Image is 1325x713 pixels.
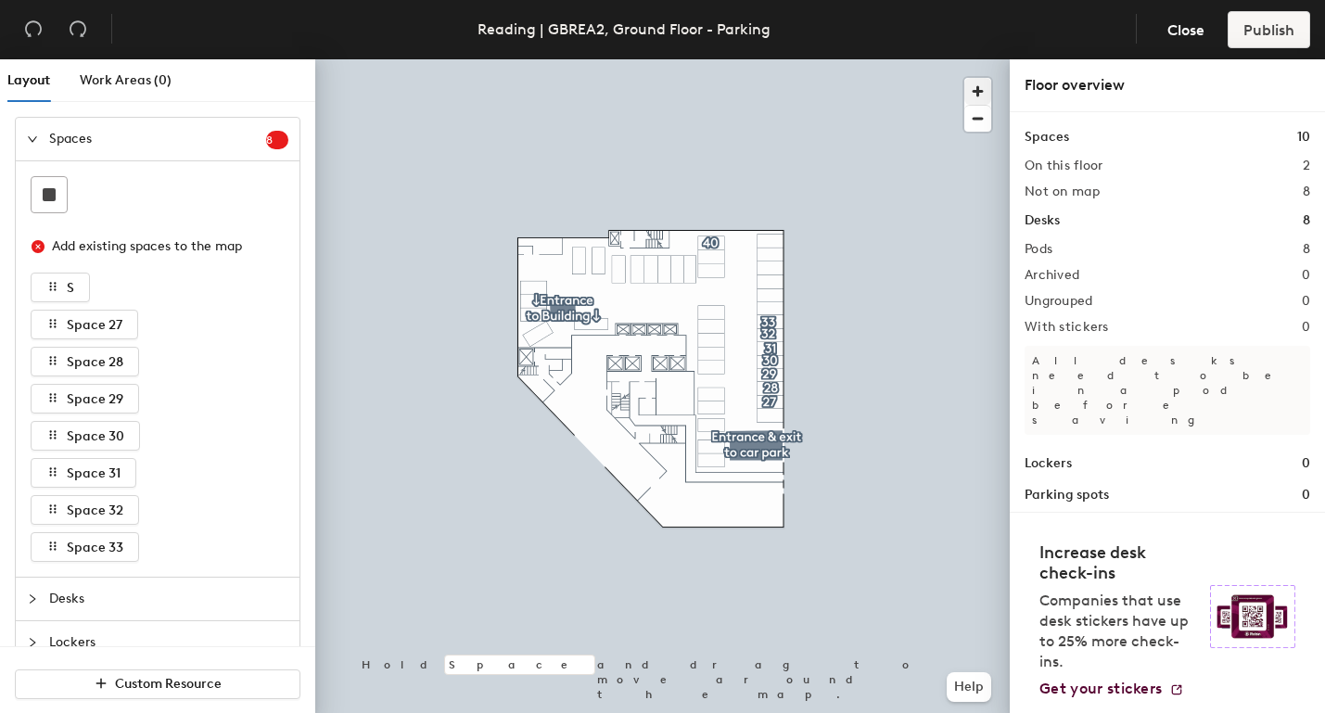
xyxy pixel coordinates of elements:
h1: Desks [1025,210,1060,231]
h2: 0 [1302,268,1310,283]
button: Undo (⌘ + Z) [15,11,52,48]
span: expanded [27,134,38,145]
h2: 2 [1303,159,1310,173]
span: Desks [49,578,288,620]
span: Layout [7,72,50,88]
button: Publish [1228,11,1310,48]
h2: Ungrouped [1025,294,1093,309]
h1: 10 [1297,127,1310,147]
h1: 8 [1303,210,1310,231]
span: Space 33 [67,540,123,555]
span: Spaces [49,118,266,160]
span: Space 29 [67,391,123,407]
button: Custom Resource [15,669,300,699]
span: Custom Resource [115,676,222,692]
h1: Spaces [1025,127,1069,147]
button: Help [947,672,991,702]
span: Close [1167,21,1204,39]
span: 8 [266,134,288,146]
button: S [31,273,90,302]
h1: 0 [1302,485,1310,505]
p: Companies that use desk stickers have up to 25% more check-ins. [1039,591,1199,672]
button: Space 30 [31,421,140,451]
p: All desks need to be in a pod before saving [1025,346,1310,435]
h2: With stickers [1025,320,1109,335]
h2: Archived [1025,268,1079,283]
span: Get your stickers [1039,680,1162,697]
span: collapsed [27,593,38,605]
button: Space 31 [31,458,136,488]
span: close-circle [32,240,45,253]
button: Space 32 [31,495,139,525]
span: Space 32 [67,503,123,518]
sup: 8 [266,131,288,149]
span: Space 27 [67,317,122,333]
span: S [67,280,74,296]
button: Space 27 [31,310,138,339]
button: Redo (⌘ + ⇧ + Z) [59,11,96,48]
span: Space 31 [67,465,121,481]
button: Space 28 [31,347,139,376]
a: Get your stickers [1039,680,1184,698]
h1: Parking spots [1025,485,1109,505]
div: Add existing spaces to the map [52,236,273,257]
h2: 0 [1302,294,1310,309]
span: Lockers [49,621,288,664]
h2: 8 [1303,242,1310,257]
span: collapsed [27,637,38,648]
div: Reading | GBREA2, Ground Floor - Parking [478,18,771,41]
h4: Increase desk check-ins [1039,542,1199,583]
h2: Not on map [1025,185,1100,199]
h2: 0 [1302,320,1310,335]
button: Close [1152,11,1220,48]
span: Work Areas (0) [80,72,172,88]
h1: Lockers [1025,453,1072,474]
span: Space 28 [67,354,123,370]
img: Sticker logo [1210,585,1295,648]
h1: 0 [1302,453,1310,474]
button: Space 29 [31,384,139,414]
span: Space 30 [67,428,124,444]
h2: On this floor [1025,159,1103,173]
h2: Pods [1025,242,1052,257]
button: Space 33 [31,532,139,562]
div: Floor overview [1025,74,1310,96]
h2: 8 [1303,185,1310,199]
